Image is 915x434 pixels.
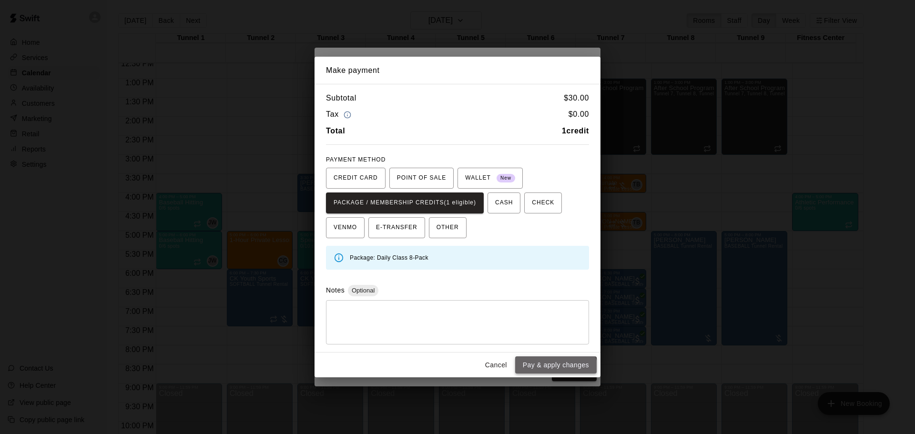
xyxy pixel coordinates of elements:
[465,171,515,186] span: WALLET
[334,195,476,211] span: PACKAGE / MEMBERSHIP CREDITS (1 eligible)
[326,108,354,121] h6: Tax
[350,254,428,261] span: Package: Daily Class 8-Pack
[495,195,513,211] span: CASH
[532,195,554,211] span: CHECK
[326,286,345,294] label: Notes
[348,287,378,294] span: Optional
[326,217,365,238] button: VENMO
[326,127,345,135] b: Total
[376,220,417,235] span: E-TRANSFER
[515,356,597,374] button: Pay & apply changes
[569,108,589,121] h6: $ 0.00
[389,168,454,189] button: POINT OF SALE
[368,217,425,238] button: E-TRANSFER
[437,220,459,235] span: OTHER
[326,156,386,163] span: PAYMENT METHOD
[334,220,357,235] span: VENMO
[562,127,589,135] b: 1 credit
[564,92,589,104] h6: $ 30.00
[457,168,523,189] button: WALLET New
[497,172,515,185] span: New
[524,192,562,213] button: CHECK
[326,192,484,213] button: PACKAGE / MEMBERSHIP CREDITS(1 eligible)
[334,171,378,186] span: CREDIT CARD
[481,356,511,374] button: Cancel
[397,171,446,186] span: POINT OF SALE
[429,217,467,238] button: OTHER
[326,168,386,189] button: CREDIT CARD
[488,192,520,213] button: CASH
[326,92,356,104] h6: Subtotal
[315,57,600,84] h2: Make payment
